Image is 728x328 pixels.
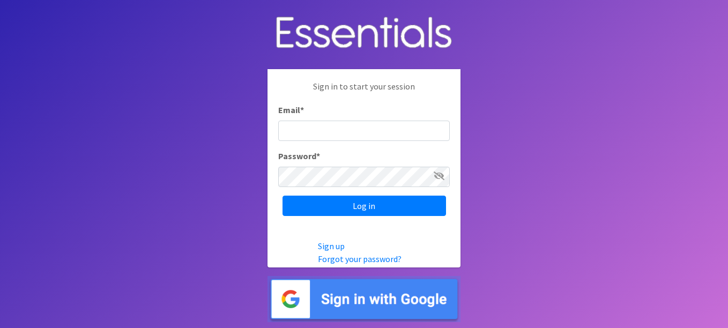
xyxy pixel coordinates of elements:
a: Sign up [318,241,345,251]
abbr: required [300,105,304,115]
p: Sign in to start your session [278,80,450,103]
a: Forgot your password? [318,254,402,264]
img: Human Essentials [268,6,460,61]
input: Log in [283,196,446,216]
label: Email [278,103,304,116]
abbr: required [316,151,320,161]
img: Sign in with Google [268,276,460,323]
label: Password [278,150,320,162]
